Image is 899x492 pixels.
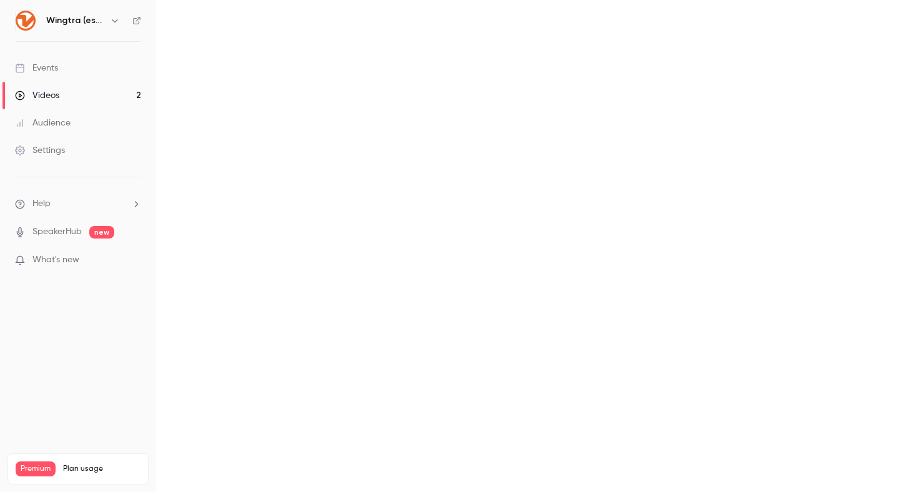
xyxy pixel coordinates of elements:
span: Premium [16,461,56,476]
span: new [89,226,114,239]
div: Videos [15,89,59,102]
span: Plan usage [63,464,140,474]
div: Settings [15,144,65,157]
div: Audience [15,117,71,129]
span: Help [32,197,51,210]
li: help-dropdown-opener [15,197,141,210]
h6: Wingtra (español) [46,14,105,27]
span: What's new [32,253,79,267]
div: Events [15,62,58,74]
a: SpeakerHub [32,225,82,239]
img: Wingtra (español) [16,11,36,31]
